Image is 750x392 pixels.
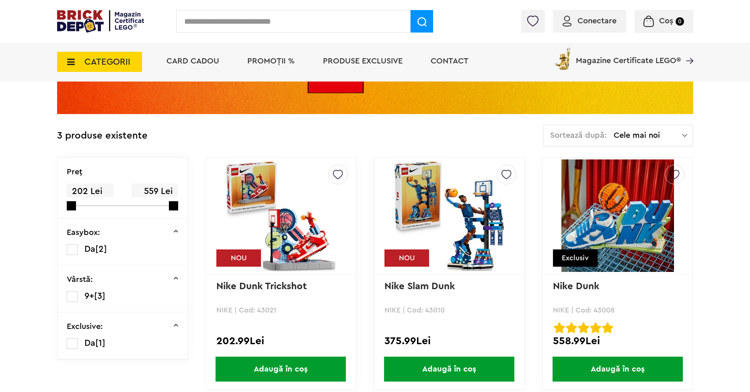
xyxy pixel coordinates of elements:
span: 9+ [84,292,94,300]
a: Card Cadou [166,57,219,65]
p: Preţ [67,168,82,176]
img: Evaluare cu stele [578,322,589,333]
span: 202 Lei [67,184,113,199]
p: Exclusive: [67,323,103,331]
span: [2] [95,245,107,253]
span: Coș [659,17,673,25]
span: Adaugă în coș [216,357,346,382]
p: Easybox: [67,229,100,237]
small: 0 [676,17,684,26]
a: Adaugă în coș [374,357,524,382]
p: NIKE | Cod: 43008 [553,306,682,314]
img: Evaluare cu stele [566,322,577,333]
span: [3] [94,292,105,300]
span: Adaugă în coș [553,357,683,382]
a: Contact [431,57,468,65]
a: Conectare [563,17,616,25]
a: Nike Dunk Trickshot [216,282,307,291]
div: Exclusiv [553,249,598,267]
img: Evaluare cu stele [554,322,565,333]
span: Sortează după: [550,131,607,139]
p: NIKE | Cod: 43010 [384,306,514,314]
a: Nike Slam Dunk [384,282,455,291]
a: Magazine Certificate LEGO® [681,46,693,54]
p: Vârstă: [67,276,93,284]
span: Da [84,339,95,347]
a: PROMOȚII % [247,57,295,65]
p: NIKE | Cod: 43021 [216,306,345,314]
div: NOU [216,249,261,267]
img: Nike Dunk Trickshot [224,159,337,272]
div: 3 produse existente [57,125,148,147]
div: NOU [384,249,429,267]
span: [1] [95,339,105,347]
img: Nike Slam Dunk [393,159,505,272]
img: Nike Dunk [561,159,674,272]
span: Adaugă în coș [384,357,514,382]
div: 375.99Lei [384,336,514,346]
span: Conectare [577,17,616,25]
span: 559 Lei [132,184,178,199]
div: 558.99Lei [553,336,682,346]
span: Magazine Certificate LEGO® [576,46,681,65]
img: Evaluare cu stele [602,322,613,333]
a: Adaugă în coș [206,357,355,382]
a: Nike Dunk [553,282,599,291]
span: Cele mai noi [614,131,682,139]
img: Evaluare cu stele [590,322,601,333]
span: CATEGORII [84,57,130,66]
a: Adaugă în coș [543,357,692,382]
div: 202.99Lei [216,336,345,346]
span: Da [84,245,95,253]
a: Produse exclusive [323,57,403,65]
